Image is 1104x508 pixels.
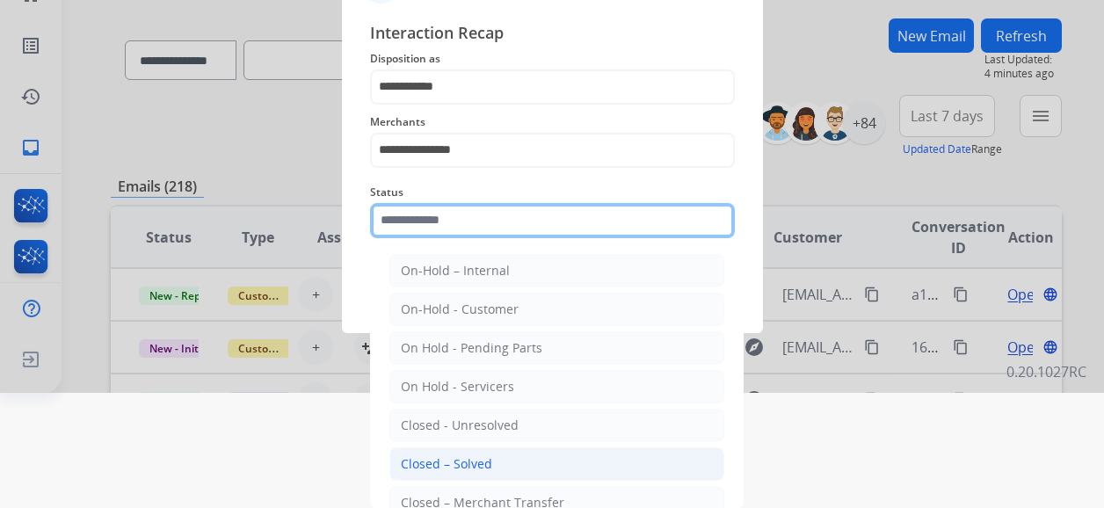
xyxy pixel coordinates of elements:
div: On Hold - Pending Parts [401,339,542,357]
div: Closed - Unresolved [401,417,519,434]
p: 0.20.1027RC [1006,361,1086,382]
div: On-Hold - Customer [401,301,519,318]
span: Disposition as [370,48,735,69]
span: Merchants [370,112,735,133]
span: Interaction Recap [370,20,735,48]
div: On Hold - Servicers [401,378,514,396]
div: On-Hold – Internal [401,262,510,279]
div: Closed – Solved [401,455,492,473]
span: Status [370,182,735,203]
